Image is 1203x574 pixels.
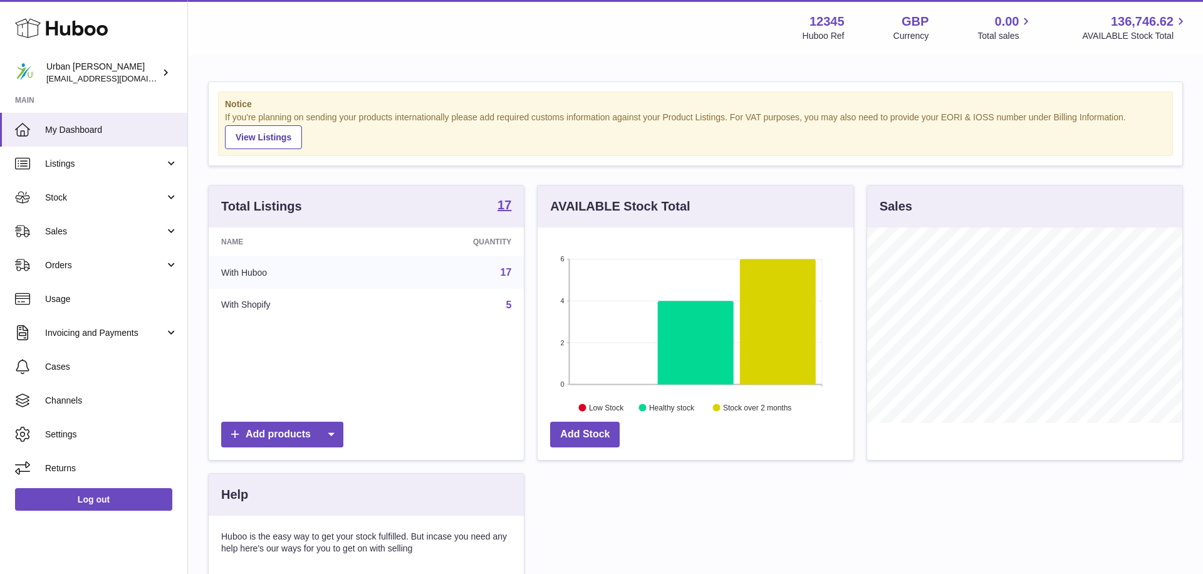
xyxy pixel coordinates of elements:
div: Huboo Ref [803,30,845,42]
text: Healthy stock [649,403,695,412]
h3: Help [221,486,248,503]
span: Listings [45,158,165,170]
strong: 17 [497,199,511,211]
td: With Shopify [209,289,378,321]
span: Total sales [977,30,1033,42]
span: [EMAIL_ADDRESS][DOMAIN_NAME] [46,73,184,83]
strong: 12345 [810,13,845,30]
a: 136,746.62 AVAILABLE Stock Total [1082,13,1188,42]
p: Huboo is the easy way to get your stock fulfilled. But incase you need any help here's our ways f... [221,531,511,555]
text: 2 [561,338,565,346]
span: Invoicing and Payments [45,327,165,339]
h3: AVAILABLE Stock Total [550,198,690,215]
span: Stock [45,192,165,204]
span: 136,746.62 [1111,13,1174,30]
div: If you're planning on sending your products internationally please add required customs informati... [225,112,1166,149]
a: Add products [221,422,343,447]
img: orders@urbanpoling.com [15,63,34,82]
div: Currency [893,30,929,42]
span: Channels [45,395,178,407]
span: AVAILABLE Stock Total [1082,30,1188,42]
span: Settings [45,429,178,441]
div: Urban [PERSON_NAME] [46,61,159,85]
span: Orders [45,259,165,271]
text: 0 [561,380,565,388]
text: Low Stock [589,403,624,412]
text: Stock over 2 months [723,403,791,412]
h3: Sales [880,198,912,215]
a: 17 [497,199,511,214]
a: 17 [501,267,512,278]
strong: GBP [902,13,929,30]
text: 4 [561,297,565,305]
span: Returns [45,462,178,474]
span: 0.00 [995,13,1019,30]
span: My Dashboard [45,124,178,136]
a: Log out [15,488,172,511]
h3: Total Listings [221,198,302,215]
a: 5 [506,300,511,310]
text: 6 [561,255,565,263]
a: 0.00 Total sales [977,13,1033,42]
th: Name [209,227,378,256]
strong: Notice [225,98,1166,110]
span: Usage [45,293,178,305]
span: Sales [45,226,165,237]
th: Quantity [378,227,524,256]
span: Cases [45,361,178,373]
a: Add Stock [550,422,620,447]
a: View Listings [225,125,302,149]
td: With Huboo [209,256,378,289]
